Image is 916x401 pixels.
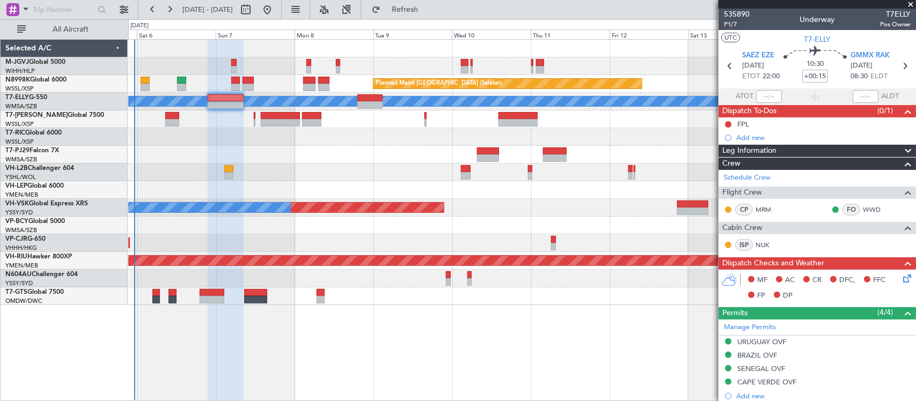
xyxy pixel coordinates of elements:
[5,112,104,118] a: T7-[PERSON_NAME]Global 7500
[724,20,750,29] span: P1/7
[877,307,893,318] span: (4/4)
[137,29,216,39] div: Sat 6
[5,147,59,154] a: T7-PJ29Falcon 7X
[742,71,760,82] span: ETOT
[5,94,29,101] span: T7-ELLY
[721,33,740,42] button: UTC
[870,71,888,82] span: ELDT
[28,26,113,33] span: All Aircraft
[5,155,37,164] a: WMSA/SZB
[5,77,30,83] span: N8998K
[737,120,749,129] div: FPL
[5,120,34,128] a: WSSL/XSP
[756,90,782,103] input: --:--
[367,1,431,18] button: Refresh
[722,145,776,157] span: Leg Information
[736,391,911,400] div: Add new
[5,112,68,118] span: T7-[PERSON_NAME]
[756,240,780,250] a: NUK
[5,271,78,278] a: N604AUChallenger 604
[757,291,765,301] span: FP
[216,29,295,39] div: Sun 7
[851,50,890,61] span: GMMX RAK
[722,187,762,199] span: Flight Crew
[735,204,753,216] div: CP
[851,61,873,71] span: [DATE]
[783,291,793,301] span: DP
[383,6,428,13] span: Refresh
[5,130,62,136] a: T7-RICGlobal 6000
[785,275,795,286] span: AC
[5,218,28,225] span: VP-BCY
[5,200,29,207] span: VH-VSK
[880,20,911,29] span: Pos Owner
[724,9,750,20] span: 535890
[5,244,37,252] a: VHHH/HKG
[5,173,36,181] a: YSHL/WOL
[5,183,27,189] span: VH-LEP
[5,262,38,270] a: YMEN/MEB
[5,236,46,242] a: VP-CJRG-650
[5,289,64,295] a: T7-GTSGlobal 7500
[5,138,34,146] a: WSSL/XSP
[5,67,35,75] a: WIHH/HLP
[130,21,149,31] div: [DATE]
[373,29,452,39] div: Tue 9
[452,29,531,39] div: Wed 10
[5,200,88,207] a: VH-VSKGlobal Express XRS
[877,105,893,116] span: (0/1)
[5,147,30,154] span: T7-PJ29
[5,289,27,295] span: T7-GTS
[5,254,27,260] span: VH-RIU
[5,102,37,110] a: WMSA/SZB
[5,236,27,242] span: VP-CJR
[737,377,796,387] div: CAPE VERDE OVF
[722,222,763,234] span: Cabin Crew
[722,307,748,320] span: Permits
[757,275,767,286] span: MF
[5,94,47,101] a: T7-ELLYG-550
[5,297,42,305] a: OMDW/DWC
[5,130,25,136] span: T7-RIC
[873,275,885,286] span: FFC
[800,14,835,26] div: Underway
[295,29,373,39] div: Mon 8
[881,91,899,102] span: ALDT
[376,76,502,92] div: Planned Maint [GEOGRAPHIC_DATA] (Seletar)
[5,165,74,172] a: VH-L2BChallenger 604
[812,275,822,286] span: CR
[722,158,741,170] span: Crew
[880,9,911,20] span: T7ELLY
[5,209,33,217] a: YSSY/SYD
[737,364,785,373] div: SENEGAL OVF
[807,59,824,70] span: 10:30
[688,29,767,39] div: Sat 13
[737,337,786,346] div: URUGUAY OVF
[851,71,868,82] span: 08:30
[5,85,34,93] a: WSSL/XSP
[182,5,233,14] span: [DATE] - [DATE]
[5,77,67,83] a: N8998KGlobal 6000
[5,279,33,287] a: YSSY/SYD
[736,91,753,102] span: ATOT
[33,2,94,18] input: Trip Number
[804,34,831,45] span: T7-ELLY
[742,61,764,71] span: [DATE]
[863,205,887,214] a: WWD
[724,322,776,333] a: Manage Permits
[722,257,824,270] span: Dispatch Checks and Weather
[737,351,777,360] div: BRAZIL OVF
[839,275,855,286] span: DFC,
[842,204,860,216] div: FO
[742,50,774,61] span: SAEZ EZE
[736,133,911,142] div: Add new
[756,205,780,214] a: MRM
[5,226,37,234] a: WMSA/SZB
[5,59,65,65] a: M-JGVJGlobal 5000
[724,173,771,183] a: Schedule Crew
[763,71,780,82] span: 22:00
[735,239,753,251] div: ISP
[5,59,29,65] span: M-JGVJ
[722,105,776,117] span: Dispatch To-Dos
[5,191,38,199] a: YMEN/MEB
